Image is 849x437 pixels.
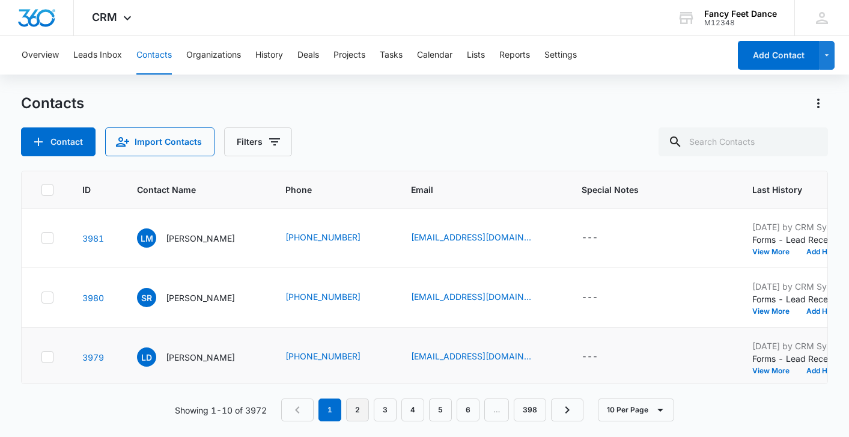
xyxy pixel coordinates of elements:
[551,399,583,421] a: Next Page
[136,36,172,75] button: Contacts
[137,288,257,307] div: Contact Name - Sheyla Rodriguez - Select to Edit Field
[374,399,397,421] a: Page 3
[514,399,546,421] a: Page 398
[137,228,156,248] span: LM
[82,293,104,303] a: Navigate to contact details page for Sheyla Rodriguez
[186,36,241,75] button: Organizations
[752,248,798,255] button: View More
[281,399,583,421] nav: Pagination
[659,127,828,156] input: Search Contacts
[582,231,619,245] div: Special Notes - - Select to Edit Field
[21,94,84,112] h1: Contacts
[105,127,215,156] button: Import Contacts
[92,11,117,23] span: CRM
[137,228,257,248] div: Contact Name - Lisa Moore -Descartes - Select to Edit Field
[137,347,156,367] span: LD
[411,350,531,362] a: [EMAIL_ADDRESS][DOMAIN_NAME]
[82,233,104,243] a: Navigate to contact details page for Lisa Moore -Descartes
[467,36,485,75] button: Lists
[21,127,96,156] button: Add Contact
[346,399,369,421] a: Page 2
[809,94,828,113] button: Actions
[401,399,424,421] a: Page 4
[598,399,674,421] button: 10 Per Page
[285,350,382,364] div: Phone - (929) 428-5482 - Select to Edit Field
[175,404,267,417] p: Showing 1-10 of 3972
[582,350,619,364] div: Special Notes - - Select to Edit Field
[417,36,452,75] button: Calendar
[73,36,122,75] button: Leads Inbox
[411,183,535,196] span: Email
[457,399,479,421] a: Page 6
[285,231,361,243] a: [PHONE_NUMBER]
[224,127,292,156] button: Filters
[333,36,365,75] button: Projects
[411,231,553,245] div: Email - quincy1kenzie11216@gmail.com - Select to Edit Field
[752,308,798,315] button: View More
[738,41,819,70] button: Add Contact
[752,367,798,374] button: View More
[82,352,104,362] a: Navigate to contact details page for Lisbel Diaz
[411,231,531,243] a: [EMAIL_ADDRESS][DOMAIN_NAME]
[285,350,361,362] a: [PHONE_NUMBER]
[285,290,382,305] div: Phone - (646) 901-1856 - Select to Edit Field
[285,231,382,245] div: Phone - (917) 328-3303 - Select to Edit Field
[137,288,156,307] span: SR
[297,36,319,75] button: Deals
[82,183,91,196] span: ID
[582,290,598,305] div: ---
[137,347,257,367] div: Contact Name - Lisbel Diaz - Select to Edit Field
[582,350,598,364] div: ---
[582,290,619,305] div: Special Notes - - Select to Edit Field
[318,399,341,421] em: 1
[255,36,283,75] button: History
[582,183,706,196] span: Special Notes
[411,290,553,305] div: Email - sheylar827@gmail.com - Select to Edit Field
[544,36,577,75] button: Settings
[166,232,235,245] p: [PERSON_NAME]
[166,351,235,364] p: [PERSON_NAME]
[429,399,452,421] a: Page 5
[411,350,553,364] div: Email - diazlisbel8@gmail.com - Select to Edit Field
[380,36,403,75] button: Tasks
[166,292,235,304] p: [PERSON_NAME]
[704,19,777,27] div: account id
[285,290,361,303] a: [PHONE_NUMBER]
[499,36,530,75] button: Reports
[285,183,365,196] span: Phone
[582,231,598,245] div: ---
[704,9,777,19] div: account name
[411,290,531,303] a: [EMAIL_ADDRESS][DOMAIN_NAME]
[137,183,239,196] span: Contact Name
[22,36,59,75] button: Overview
